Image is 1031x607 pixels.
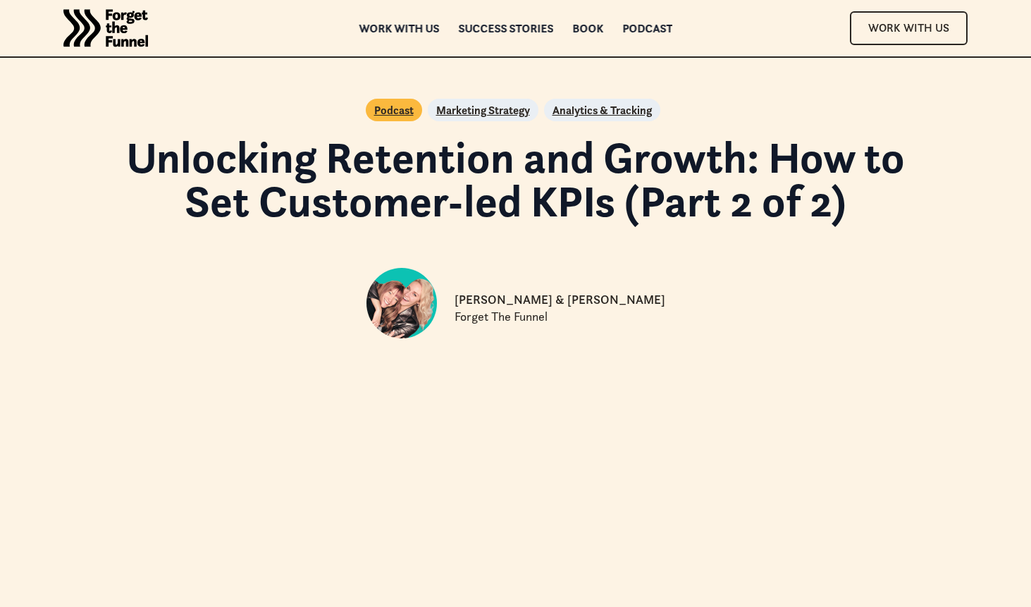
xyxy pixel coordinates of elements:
[116,135,916,223] h1: Unlocking Retention and Growth: How to Set Customer-led KPIs (Part 2 of 2)
[374,102,414,118] a: Podcast
[359,23,439,33] a: Work with us
[458,23,553,33] a: Success Stories
[552,102,652,118] a: Analytics & Tracking
[622,23,672,33] a: Podcast
[436,102,530,118] a: Marketing Strategy
[455,292,665,309] p: [PERSON_NAME] & [PERSON_NAME]
[455,309,548,326] p: Forget The Funnel
[572,23,603,33] a: Book
[850,11,968,44] a: Work With Us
